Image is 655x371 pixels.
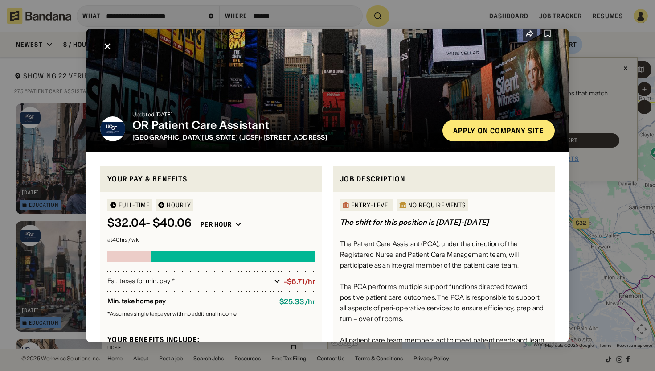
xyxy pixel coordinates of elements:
div: Updated [DATE] [132,112,435,117]
div: Apply on company site [453,127,544,134]
div: Est. taxes for min. pay * [107,277,270,286]
div: Assumes single taxpayer with no additional income [107,311,315,317]
div: at 40 hrs / wk [107,237,315,243]
div: Full-time [119,202,150,208]
div: $ 32.04 - $40.06 [107,217,192,230]
div: Your benefits include: [107,335,315,344]
div: $ 25.33 / hr [279,297,315,306]
div: Job Description [340,173,548,185]
div: · [STREET_ADDRESS] [132,134,435,141]
span: The Patient Care Assistant (PCA), under the direction of the Registered Nurse and Patient Care Ma... [340,218,544,323]
div: HOURLY [167,202,191,208]
div: OR Patient Care Assistant [132,119,435,132]
div: No Requirements [408,202,466,208]
div: Per hour [201,220,232,228]
span: [GEOGRAPHIC_DATA][US_STATE] (UCSF) [132,133,260,141]
div: Min. take home pay [107,297,272,306]
div: Your pay & benefits [107,173,315,185]
div: -$6.71/hr [284,277,315,286]
div: Entry-Level [351,202,391,208]
div: The shift for this position is [DATE]-[DATE] [340,218,489,227]
img: University of California San Francisco (UCSF) logo [100,116,125,141]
